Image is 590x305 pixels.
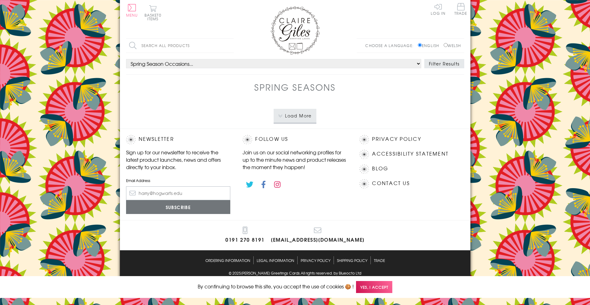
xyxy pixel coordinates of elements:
[225,227,265,244] a: 0191 270 8191
[356,281,392,293] span: Yes, I accept
[372,164,388,173] a: Blog
[257,256,294,264] a: Legal Information
[205,256,250,264] a: Ordering Information
[126,39,234,53] input: Search all products
[145,5,161,21] button: Basket0 items
[241,270,300,277] a: [PERSON_NAME] Greetings Cards
[454,3,467,15] span: Trade
[243,149,347,171] p: Join us on our social networking profiles for up to the minute news and product releases the mome...
[334,270,361,277] a: by Blueocto Ltd
[372,150,449,158] a: Accessibility Statement
[126,4,138,17] button: Menu
[418,43,442,48] label: English
[243,135,347,144] h2: Follow Us
[271,6,320,55] img: Claire Giles Greetings Cards
[301,270,333,276] span: All rights reserved.
[126,149,231,171] p: Sign up for our newsletter to receive the latest product launches, news and offers directly to yo...
[301,256,331,264] a: Privacy Policy
[374,256,385,264] a: Trade
[454,3,467,16] a: Trade
[372,135,421,143] a: Privacy Policy
[365,43,417,48] p: Choose a language:
[126,270,464,276] p: © 2025 .
[444,43,448,47] input: Welsh
[254,81,336,93] h1: Spring Seasons
[274,109,316,122] button: Load More
[126,186,231,200] input: harry@hogwarts.edu
[228,39,234,53] input: Search
[126,178,231,183] label: Email Address
[126,12,138,18] span: Menu
[431,3,445,15] a: Log In
[418,43,422,47] input: English
[424,59,464,68] button: Filter Results
[126,200,231,214] input: Subscribe
[444,43,461,48] label: Welsh
[372,179,410,188] a: Contact Us
[126,135,231,144] h2: Newsletter
[147,12,161,22] span: 0 items
[337,256,367,264] a: Shipping Policy
[271,227,365,244] a: [EMAIL_ADDRESS][DOMAIN_NAME]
